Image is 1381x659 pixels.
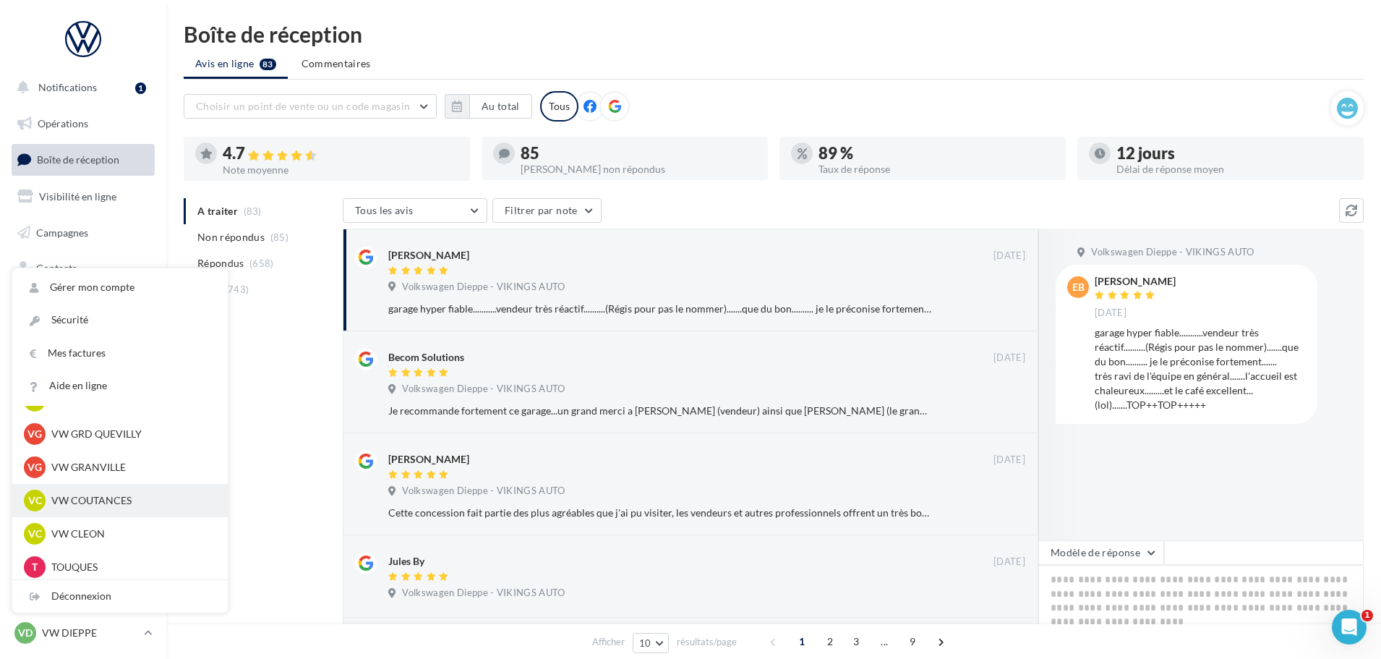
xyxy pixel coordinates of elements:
p: VW DIEPPE [42,626,138,640]
button: Tous les avis [343,198,487,223]
div: Cette concession fait partie des plus agréables que j'ai pu visiter, les vendeurs et autres profe... [388,506,931,520]
button: Modèle de réponse [1038,540,1164,565]
span: [DATE] [993,556,1025,569]
div: 1 [135,82,146,94]
span: résultats/page [677,635,737,649]
div: Je recommande fortement ce garage...un grand merci a [PERSON_NAME] (vendeur) ainsi que [PERSON_NA... [388,404,931,418]
span: T [32,560,38,574]
span: Volkswagen Dieppe - VIKINGS AUTO [402,587,565,600]
a: Sécurité [12,304,228,336]
div: [PERSON_NAME] non répondus [521,164,756,174]
button: 10 [633,633,670,653]
span: 1 [1361,610,1373,621]
span: 1 [790,630,813,653]
a: Opérations [9,109,158,139]
div: [PERSON_NAME] [388,248,469,263]
span: Commentaires [302,57,371,69]
div: [PERSON_NAME] [1095,276,1176,286]
a: Calendrier [9,326,158,356]
span: [DATE] [993,352,1025,365]
a: Campagnes DataOnDemand [9,409,158,452]
div: garage hyper fiable...........vendeur très réactif..........(Régis pour pas le nommer).......que ... [388,302,931,316]
button: Au total [445,94,532,119]
span: 3 [845,630,868,653]
a: Médiathèque [9,289,158,320]
p: TOUQUES [51,560,210,574]
span: VG [27,460,42,475]
a: Aide en ligne [12,370,228,402]
button: Notifications 1 [9,72,152,103]
button: Au total [469,94,532,119]
a: PLV et print personnalisable [9,361,158,404]
span: Choisir un point de vente ou un code magasin [196,100,410,112]
div: Jules By [388,554,424,569]
a: Mes factures [12,337,228,370]
span: [DATE] [993,250,1025,263]
div: 85 [521,145,756,161]
span: [DATE] [1095,307,1126,320]
span: EB [1072,280,1085,294]
span: VC [28,493,42,508]
span: (743) [225,284,249,295]
span: Volkswagen Dieppe - VIKINGS AUTO [402,485,565,498]
span: Visibilité en ligne [39,190,116,203]
span: Volkswagen Dieppe - VIKINGS AUTO [1091,246,1254,259]
div: Tous [540,91,578,122]
span: Boîte de réception [37,153,119,166]
a: Boîte de réception [9,144,158,175]
span: 10 [639,637,651,649]
span: (658) [249,258,274,269]
span: Afficher [592,635,625,649]
span: Contacts [36,262,77,274]
div: Becom Solutions [388,350,464,365]
span: Notifications [38,81,97,93]
span: Répondus [197,256,244,271]
div: Note moyenne [223,165,458,175]
span: Campagnes [36,226,88,238]
div: [PERSON_NAME] [388,452,469,467]
p: VW COUTANCES [51,493,210,508]
span: 9 [901,630,924,653]
span: Non répondus [197,230,265,245]
a: Campagnes [9,218,158,248]
a: VD VW DIEPPE [12,619,155,647]
div: 4.7 [223,145,458,162]
div: Déconnexion [12,580,228,613]
p: VW GRANVILLE [51,460,210,475]
span: VG [27,427,42,441]
span: ... [873,630,896,653]
a: Contacts [9,253,158,284]
p: VW GRD QUEVILLY [51,427,210,441]
div: 89 % [818,145,1054,161]
button: Filtrer par note [492,198,602,223]
div: Délai de réponse moyen [1116,164,1352,174]
span: VC [28,527,42,541]
a: Gérer mon compte [12,271,228,304]
div: Taux de réponse [818,164,1054,174]
span: [DATE] [993,454,1025,467]
span: Volkswagen Dieppe - VIKINGS AUTO [402,383,565,396]
span: Volkswagen Dieppe - VIKINGS AUTO [402,281,565,294]
div: Boîte de réception [184,23,1364,45]
a: Visibilité en ligne [9,182,158,212]
span: (85) [270,231,288,243]
div: garage hyper fiable...........vendeur très réactif..........(Régis pour pas le nommer).......que ... [1095,326,1306,412]
span: Opérations [38,117,88,129]
p: VW CLEON [51,527,210,541]
iframe: Intercom live chat [1332,610,1367,645]
span: Tous les avis [355,204,414,216]
div: 12 jours [1116,145,1352,161]
button: Choisir un point de vente ou un code magasin [184,94,437,119]
span: VD [18,626,33,640]
span: 2 [818,630,842,653]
